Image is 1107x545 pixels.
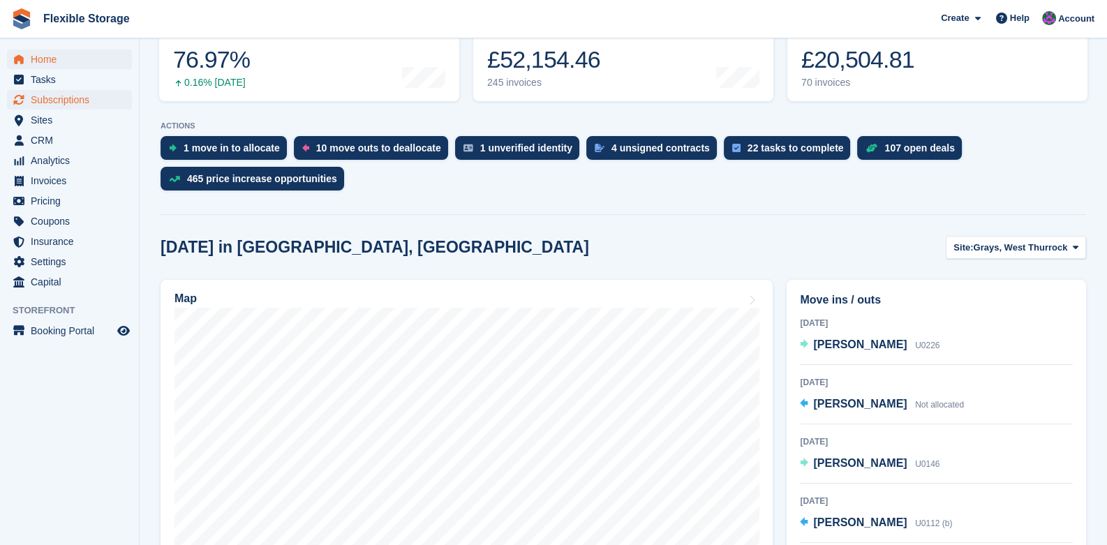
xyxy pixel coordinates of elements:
[732,144,741,152] img: task-75834270c22a3079a89374b754ae025e5fb1db73e45f91037f5363f120a921f8.svg
[941,11,969,25] span: Create
[7,70,132,89] a: menu
[11,8,32,29] img: stora-icon-8386f47178a22dfd0bd8f6a31ec36ba5ce8667c1dd55bd0f319d3a0aa187defe.svg
[813,457,907,469] span: [PERSON_NAME]
[1058,12,1094,26] span: Account
[857,136,968,167] a: 107 open deals
[800,455,939,473] a: [PERSON_NAME] U0146
[159,13,459,101] a: Occupancy 76.97% 0.16% [DATE]
[161,121,1086,130] p: ACTIONS
[7,110,132,130] a: menu
[1010,11,1030,25] span: Help
[455,136,586,167] a: 1 unverified identity
[946,236,1086,259] button: Site: Grays, West Thurrock
[13,304,139,318] span: Storefront
[801,45,914,74] div: £20,504.81
[173,77,250,89] div: 0.16% [DATE]
[7,232,132,251] a: menu
[724,136,858,167] a: 22 tasks to complete
[31,130,114,150] span: CRM
[31,211,114,231] span: Coupons
[169,176,180,182] img: price_increase_opportunities-93ffe204e8149a01c8c9dc8f82e8f89637d9d84a8eef4429ea346261dce0b2c0.svg
[884,142,954,154] div: 107 open deals
[487,77,600,89] div: 245 invoices
[473,13,773,101] a: Month-to-date sales £52,154.46 245 invoices
[174,292,197,305] h2: Map
[31,110,114,130] span: Sites
[115,322,132,339] a: Preview store
[184,142,280,154] div: 1 move in to allocate
[1042,11,1056,25] img: Daniel Douglas
[800,495,1073,507] div: [DATE]
[31,50,114,69] span: Home
[7,130,132,150] a: menu
[915,518,952,528] span: U0112 (b)
[161,238,589,257] h2: [DATE] in [GEOGRAPHIC_DATA], [GEOGRAPHIC_DATA]
[31,252,114,271] span: Settings
[31,272,114,292] span: Capital
[7,90,132,110] a: menu
[800,514,952,532] a: [PERSON_NAME] U0112 (b)
[7,321,132,341] a: menu
[463,144,473,152] img: verify_identity-adf6edd0f0f0b5bbfe63781bf79b02c33cf7c696d77639b501bdc392416b5a36.svg
[173,45,250,74] div: 76.97%
[7,171,132,191] a: menu
[800,336,939,354] a: [PERSON_NAME] U0226
[813,516,907,528] span: [PERSON_NAME]
[7,272,132,292] a: menu
[480,142,572,154] div: 1 unverified identity
[169,144,177,152] img: move_ins_to_allocate_icon-fdf77a2bb77ea45bf5b3d319d69a93e2d87916cf1d5bf7949dd705db3b84f3ca.svg
[865,143,877,153] img: deal-1b604bf984904fb50ccaf53a9ad4b4a5d6e5aea283cecdc64d6e3604feb123c2.svg
[800,435,1073,448] div: [DATE]
[7,50,132,69] a: menu
[31,70,114,89] span: Tasks
[7,191,132,211] a: menu
[7,151,132,170] a: menu
[38,7,135,30] a: Flexible Storage
[973,241,1067,255] span: Grays, West Thurrock
[800,376,1073,389] div: [DATE]
[187,173,337,184] div: 465 price increase opportunities
[302,144,309,152] img: move_outs_to_deallocate_icon-f764333ba52eb49d3ac5e1228854f67142a1ed5810a6f6cc68b1a99e826820c5.svg
[953,241,973,255] span: Site:
[316,142,441,154] div: 10 move outs to deallocate
[31,151,114,170] span: Analytics
[294,136,455,167] a: 10 move outs to deallocate
[813,338,907,350] span: [PERSON_NAME]
[31,171,114,191] span: Invoices
[787,13,1087,101] a: Awaiting payment £20,504.81 70 invoices
[487,45,600,74] div: £52,154.46
[31,191,114,211] span: Pricing
[915,341,939,350] span: U0226
[586,136,724,167] a: 4 unsigned contracts
[161,136,294,167] a: 1 move in to allocate
[813,398,907,410] span: [PERSON_NAME]
[800,292,1073,308] h2: Move ins / outs
[800,396,964,414] a: [PERSON_NAME] Not allocated
[31,321,114,341] span: Booking Portal
[748,142,844,154] div: 22 tasks to complete
[7,211,132,231] a: menu
[915,459,939,469] span: U0146
[31,232,114,251] span: Insurance
[611,142,710,154] div: 4 unsigned contracts
[7,252,132,271] a: menu
[31,90,114,110] span: Subscriptions
[595,144,604,152] img: contract_signature_icon-13c848040528278c33f63329250d36e43548de30e8caae1d1a13099fd9432cc5.svg
[800,317,1073,329] div: [DATE]
[801,77,914,89] div: 70 invoices
[161,167,351,197] a: 465 price increase opportunities
[915,400,964,410] span: Not allocated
